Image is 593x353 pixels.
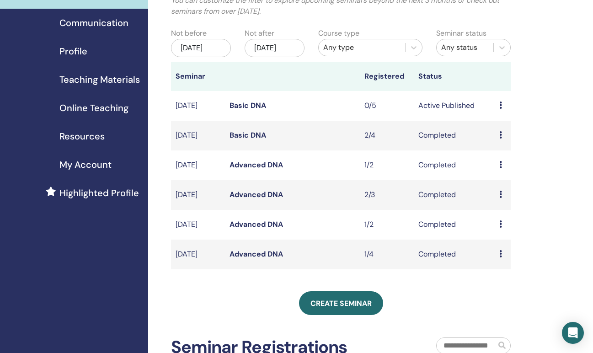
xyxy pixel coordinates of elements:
[59,186,139,200] span: Highlighted Profile
[59,16,128,30] span: Communication
[441,42,489,53] div: Any status
[59,44,87,58] span: Profile
[310,299,372,308] span: Create seminar
[59,129,105,143] span: Resources
[360,150,414,180] td: 1/2
[436,28,486,39] label: Seminar status
[230,160,283,170] a: Advanced DNA
[360,210,414,240] td: 1/2
[360,62,414,91] th: Registered
[245,28,274,39] label: Not after
[414,240,495,269] td: Completed
[171,121,225,150] td: [DATE]
[171,62,225,91] th: Seminar
[299,291,383,315] a: Create seminar
[171,39,231,57] div: [DATE]
[171,180,225,210] td: [DATE]
[318,28,359,39] label: Course type
[414,210,495,240] td: Completed
[562,322,584,344] div: Open Intercom Messenger
[414,62,495,91] th: Status
[230,101,266,110] a: Basic DNA
[414,150,495,180] td: Completed
[230,190,283,199] a: Advanced DNA
[230,249,283,259] a: Advanced DNA
[171,91,225,121] td: [DATE]
[360,121,414,150] td: 2/4
[171,150,225,180] td: [DATE]
[414,91,495,121] td: Active Published
[171,28,207,39] label: Not before
[360,91,414,121] td: 0/5
[245,39,305,57] div: [DATE]
[230,219,283,229] a: Advanced DNA
[230,130,266,140] a: Basic DNA
[171,210,225,240] td: [DATE]
[59,101,128,115] span: Online Teaching
[323,42,401,53] div: Any type
[171,240,225,269] td: [DATE]
[59,158,112,171] span: My Account
[360,240,414,269] td: 1/4
[59,73,140,86] span: Teaching Materials
[360,180,414,210] td: 2/3
[414,121,495,150] td: Completed
[414,180,495,210] td: Completed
